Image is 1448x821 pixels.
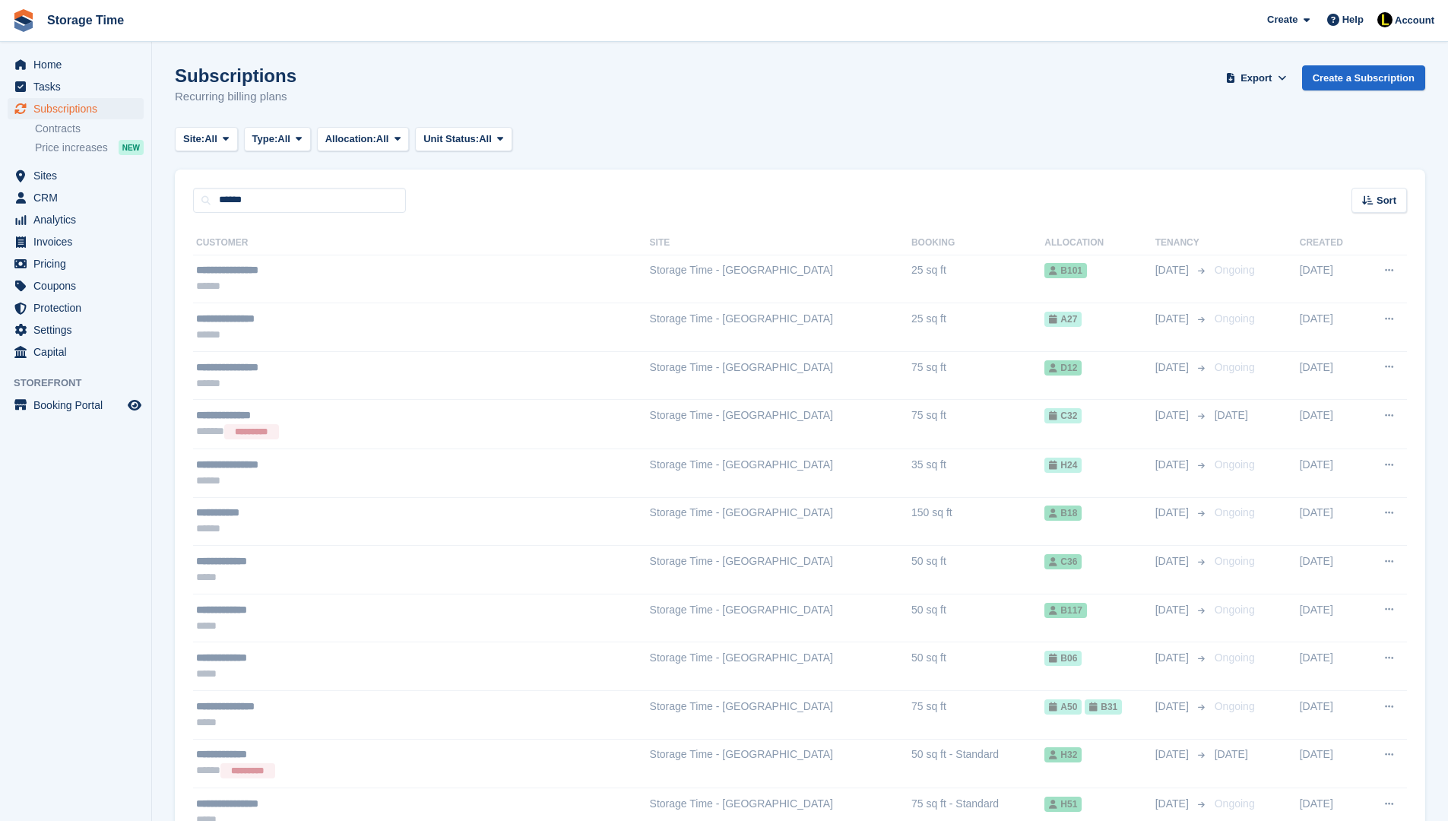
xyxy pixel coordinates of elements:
[8,165,144,186] a: menu
[33,341,125,363] span: Capital
[33,253,125,274] span: Pricing
[1240,71,1272,86] span: Export
[33,54,125,75] span: Home
[33,395,125,416] span: Booking Portal
[35,139,144,156] a: Price increases NEW
[33,165,125,186] span: Sites
[8,341,144,363] a: menu
[14,376,151,391] span: Storefront
[1302,65,1425,90] a: Create a Subscription
[175,65,296,86] h1: Subscriptions
[35,122,144,136] a: Contracts
[8,54,144,75] a: menu
[33,275,125,296] span: Coupons
[1267,12,1297,27] span: Create
[41,8,130,33] a: Storage Time
[33,319,125,341] span: Settings
[119,140,144,155] div: NEW
[1342,12,1364,27] span: Help
[8,231,144,252] a: menu
[8,187,144,208] a: menu
[125,396,144,414] a: Preview store
[33,231,125,252] span: Invoices
[1395,13,1434,28] span: Account
[8,395,144,416] a: menu
[8,253,144,274] a: menu
[8,319,144,341] a: menu
[175,88,296,106] p: Recurring billing plans
[8,76,144,97] a: menu
[35,141,108,155] span: Price increases
[12,9,35,32] img: stora-icon-8386f47178a22dfd0bd8f6a31ec36ba5ce8667c1dd55bd0f319d3a0aa187defe.svg
[33,98,125,119] span: Subscriptions
[33,209,125,230] span: Analytics
[8,98,144,119] a: menu
[8,297,144,319] a: menu
[8,209,144,230] a: menu
[33,297,125,319] span: Protection
[33,187,125,208] span: CRM
[33,76,125,97] span: Tasks
[1377,12,1393,27] img: Laaibah Sarwar
[8,275,144,296] a: menu
[1223,65,1290,90] button: Export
